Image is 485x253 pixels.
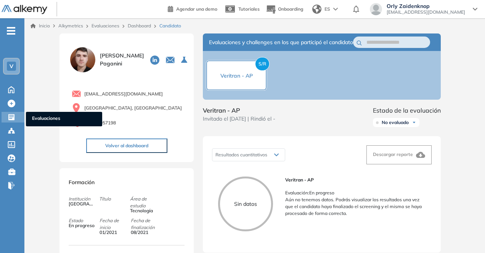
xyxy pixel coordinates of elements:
[10,63,13,69] span: V
[266,1,303,18] button: Onboarding
[86,138,167,153] button: Volver al dashboard
[7,30,15,32] i: -
[215,152,267,158] span: Resultados cuantitativos
[285,196,426,217] p: Aún no tenemos datos. Podrás visualizar los resultados una vez que el candidato haya finalizado e...
[366,145,432,164] button: Descargar reporte
[100,52,144,68] span: [PERSON_NAME] Paganini
[84,105,182,111] span: [GEOGRAPHIC_DATA], [GEOGRAPHIC_DATA]
[255,57,270,71] span: S/R
[69,222,95,229] span: En progreso
[84,91,163,97] span: [EMAIL_ADDRESS][DOMAIN_NAME]
[278,6,303,12] span: Onboarding
[32,115,96,123] span: Evaluaciones
[131,229,157,236] span: 08/2021
[31,22,50,29] a: Inicio
[159,22,181,29] span: Candidato
[69,46,97,74] img: PROFILE_MENU_LOGO_USER
[130,196,161,209] span: Área de estudio
[333,8,338,11] img: arrow
[100,229,125,236] span: 01/2021
[387,9,465,15] span: [EMAIL_ADDRESS][DOMAIN_NAME]
[69,196,99,202] span: Institución
[220,200,271,208] p: Sin datos
[285,189,426,196] p: Evaluación : En progreso
[373,151,413,157] span: Descargar reporte
[176,6,217,12] span: Agendar una demo
[69,179,95,186] span: Formación
[69,217,99,224] span: Estado
[285,177,426,183] span: Veritran - AP
[373,106,441,115] span: Estado de la evaluación
[92,23,119,29] a: Evaluaciones
[2,5,47,14] img: Logo
[324,6,330,13] span: ES
[382,119,409,126] span: No evaluado
[312,5,321,14] img: world
[130,207,156,214] span: Tecnología
[128,23,151,29] a: Dashboard
[69,200,95,207] span: [GEOGRAPHIC_DATA]
[203,106,275,115] span: Veritran - AP
[168,4,217,13] a: Agendar una demo
[58,23,83,29] span: Alkymetrics
[220,72,253,79] span: Veritran - AP
[209,38,353,46] span: Evaluaciones y challenges en los que participó el candidato
[238,6,260,12] span: Tutoriales
[100,217,130,231] span: Fecha de inicio
[203,115,275,123] span: Invitado el [DATE] | Rindió el -
[387,3,465,9] span: Orly Zaidenknop
[412,120,416,125] img: Ícono de flecha
[99,196,130,202] span: Título
[131,217,161,231] span: Fecha de finalización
